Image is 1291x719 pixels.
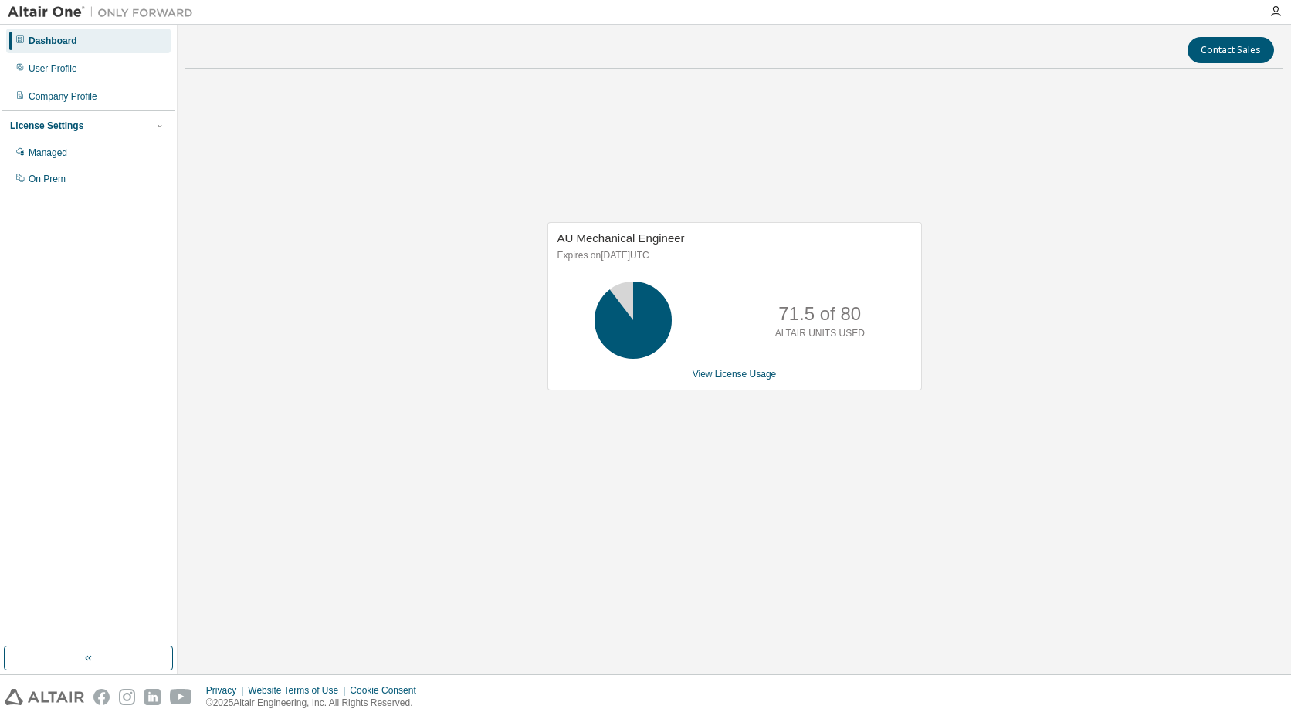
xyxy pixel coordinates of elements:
p: Expires on [DATE] UTC [557,249,908,262]
p: © 2025 Altair Engineering, Inc. All Rights Reserved. [206,697,425,710]
a: View License Usage [693,369,777,380]
div: Website Terms of Use [248,684,350,697]
p: ALTAIR UNITS USED [775,327,865,340]
img: Altair One [8,5,201,20]
p: 71.5 of 80 [778,301,861,327]
img: instagram.svg [119,689,135,705]
div: Privacy [206,684,248,697]
div: On Prem [29,173,66,185]
img: altair_logo.svg [5,689,84,705]
div: License Settings [10,120,83,132]
div: Dashboard [29,35,77,47]
img: facebook.svg [93,689,110,705]
button: Contact Sales [1188,37,1274,63]
div: Company Profile [29,90,97,103]
div: Cookie Consent [350,684,425,697]
span: AU Mechanical Engineer [557,231,685,245]
img: linkedin.svg [144,689,161,705]
img: youtube.svg [170,689,192,705]
div: User Profile [29,62,77,75]
div: Managed [29,147,67,159]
